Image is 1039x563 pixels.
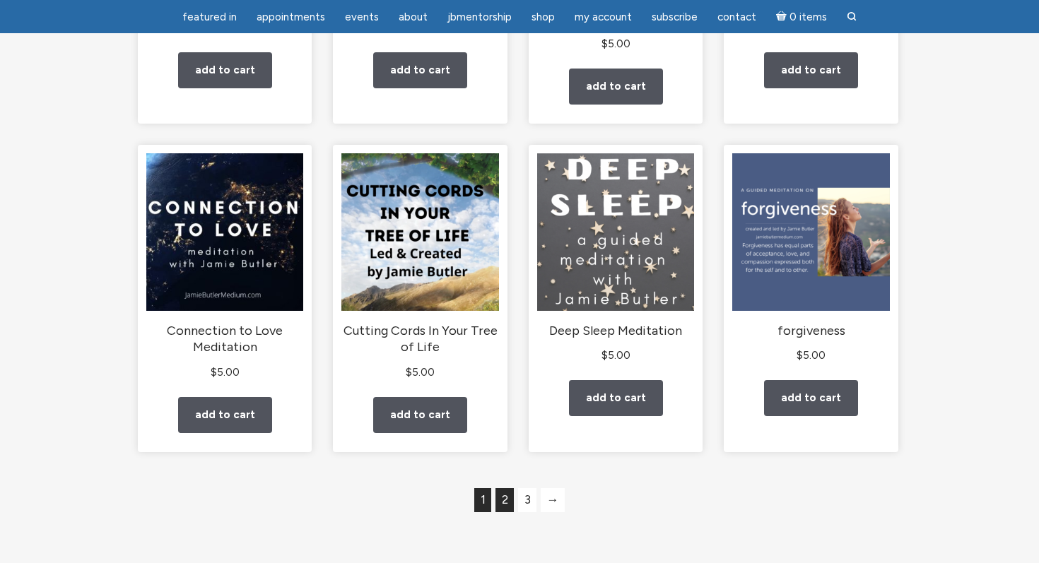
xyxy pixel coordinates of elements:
bdi: 5.00 [211,366,240,379]
a: forgiveness $5.00 [732,153,889,365]
a: Events [336,4,387,31]
a: Deep Sleep Meditation $5.00 [537,153,694,365]
span: $ [406,366,412,379]
a: Add to cart: “forgiveness” [764,380,858,416]
a: Add to cart: “Cleansing & Aligning Your Main Chakras Guided Meditation” [569,69,663,105]
span: About [399,11,428,23]
h2: Connection to Love Meditation [146,323,303,356]
span: Appointments [257,11,325,23]
span: $ [211,366,217,379]
a: → [541,488,565,512]
bdi: 5.00 [406,366,435,379]
span: 0 items [789,12,827,23]
h2: Cutting Cords In Your Tree of Life [341,323,498,356]
a: Subscribe [643,4,706,31]
img: forgiveness [732,153,889,310]
h2: Deep Sleep Meditation [537,323,694,340]
a: Add to cart: “Cutting Cords In Your Tree of Life” [373,397,467,433]
a: JBMentorship [439,4,520,31]
bdi: 5.00 [601,37,630,50]
bdi: 5.00 [797,349,826,362]
h2: forgiveness [732,323,889,340]
a: Cutting Cords In Your Tree of Life $5.00 [341,153,498,381]
a: My Account [566,4,640,31]
a: About [390,4,436,31]
span: $ [601,37,608,50]
span: Contact [717,11,756,23]
img: Connection to Love Meditation [146,153,303,310]
span: Shop [532,11,555,23]
a: Shop [523,4,563,31]
a: Add to cart: “Connect To Your Animal Guides Meditation” [764,52,858,88]
a: Add to cart: “Deep Sleep Meditation” [569,380,663,416]
span: $ [797,349,803,362]
nav: Product Pagination [138,485,901,522]
a: Cart0 items [768,2,835,31]
a: featured in [174,4,245,31]
span: featured in [182,11,237,23]
span: My Account [575,11,632,23]
a: Add to cart: “Bridge Meditation: Meet up with guides & explore” [178,52,272,88]
span: Subscribe [652,11,698,23]
a: Add to cart: “Connection to Love Meditation” [178,397,272,433]
img: Deep Sleep Meditation [537,153,694,310]
span: $ [601,349,608,362]
span: Page 1 [474,488,491,512]
bdi: 5.00 [601,349,630,362]
a: Page 2 [495,488,514,512]
span: Events [345,11,379,23]
a: Contact [709,4,765,31]
a: Appointments [248,4,334,31]
a: Add to cart: “Chamber of Colors and Light” [373,52,467,88]
a: Page 3 [518,488,536,512]
img: Cutting Cords In Your Tree of Life [341,153,498,310]
span: JBMentorship [447,11,512,23]
i: Cart [776,11,789,23]
a: Connection to Love Meditation $5.00 [146,153,303,381]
